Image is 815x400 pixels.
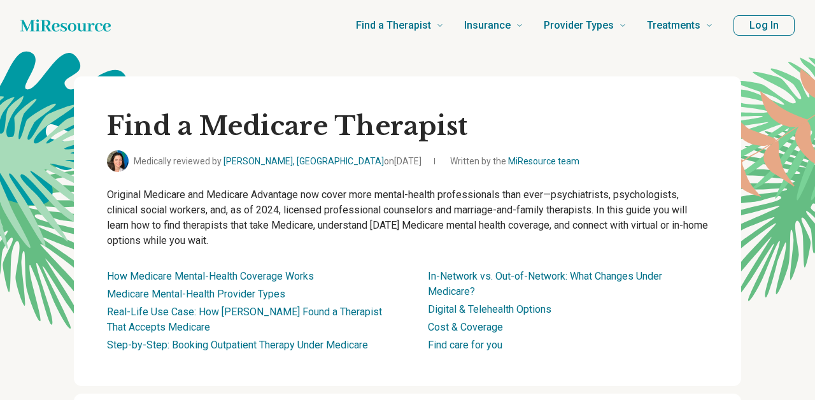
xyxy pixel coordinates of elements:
a: Home page [20,13,111,38]
a: MiResource team [508,156,579,166]
span: on [DATE] [384,156,422,166]
span: Provider Types [544,17,614,34]
span: Medically reviewed by [134,155,422,168]
a: Cost & Coverage [428,321,503,333]
a: How Medicare Mental-Health Coverage Works [107,270,314,282]
a: [PERSON_NAME], [GEOGRAPHIC_DATA] [223,156,384,166]
a: Step-by-Step: Booking Outpatient Therapy Under Medicare [107,339,368,351]
span: Find a Therapist [356,17,431,34]
span: Written by the [450,155,579,168]
button: Log In [733,15,795,36]
h1: Find a Medicare Therapist [107,110,708,143]
span: Treatments [647,17,700,34]
a: In-Network vs. Out-of-Network: What Changes Under Medicare? [428,270,662,297]
a: Digital & Telehealth Options [428,303,551,315]
a: Real-Life Use Case: How [PERSON_NAME] Found a Therapist That Accepts Medicare [107,306,382,333]
span: Insurance [464,17,511,34]
p: Original Medicare and Medicare Advantage now cover more mental-health professionals than ever—psy... [107,187,708,248]
a: Find care for you [428,339,502,351]
a: Medicare Mental-Health Provider Types [107,288,285,300]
